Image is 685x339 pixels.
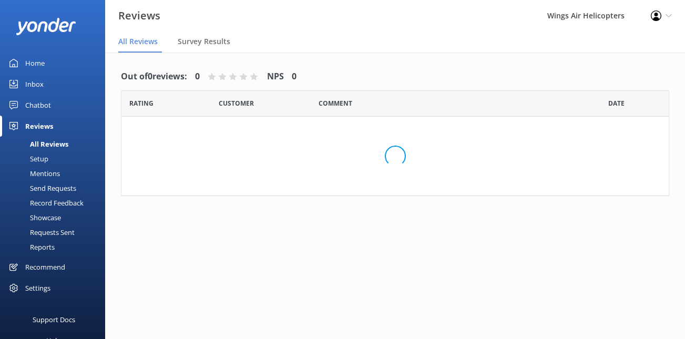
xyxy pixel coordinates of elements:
[25,53,45,74] div: Home
[195,70,200,84] h4: 0
[121,70,187,84] h4: Out of 0 reviews:
[6,210,105,225] a: Showcase
[6,137,68,151] div: All Reviews
[267,70,284,84] h4: NPS
[608,98,625,108] span: Date
[319,98,352,108] span: Question
[6,166,105,181] a: Mentions
[178,36,230,47] span: Survey Results
[6,137,105,151] a: All Reviews
[219,98,254,108] span: Date
[25,256,65,278] div: Recommend
[118,7,160,24] h3: Reviews
[6,151,48,166] div: Setup
[25,116,53,137] div: Reviews
[6,225,75,240] div: Requests Sent
[6,240,105,254] a: Reports
[129,98,154,108] span: Date
[6,196,84,210] div: Record Feedback
[118,36,158,47] span: All Reviews
[25,74,44,95] div: Inbox
[6,210,61,225] div: Showcase
[6,181,76,196] div: Send Requests
[6,225,105,240] a: Requests Sent
[6,151,105,166] a: Setup
[33,309,75,330] div: Support Docs
[6,181,105,196] a: Send Requests
[16,18,76,35] img: yonder-white-logo.png
[6,166,60,181] div: Mentions
[6,240,55,254] div: Reports
[25,278,50,299] div: Settings
[292,70,297,84] h4: 0
[6,196,105,210] a: Record Feedback
[25,95,51,116] div: Chatbot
